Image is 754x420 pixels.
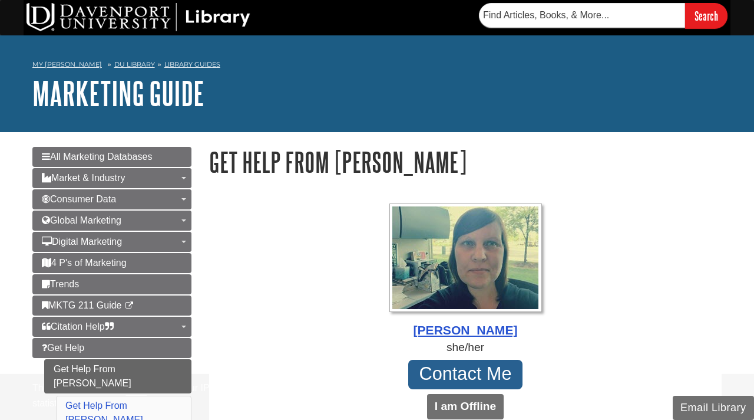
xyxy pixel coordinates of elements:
a: My [PERSON_NAME] [32,60,102,70]
a: Trends [32,274,191,294]
h1: Get Help From [PERSON_NAME] [209,147,722,177]
a: 4 P's of Marketing [32,253,191,273]
i: This link opens in a new window [124,302,134,310]
form: Searches DU Library's articles, books, and more [479,3,727,28]
a: Contact Me [408,360,522,389]
a: Global Marketing [32,211,191,231]
input: Find Articles, Books, & More... [479,3,685,28]
span: Market & Industry [42,173,125,183]
span: Trends [42,279,79,289]
a: Citation Help [32,317,191,337]
img: DU Library [27,3,250,31]
a: Get Help [32,338,191,358]
a: Market & Industry [32,168,191,188]
div: she/her [209,339,722,356]
span: 4 P's of Marketing [42,258,127,268]
span: MKTG 211 Guide [42,300,122,310]
a: All Marketing Databases [32,147,191,167]
span: Citation Help [42,321,114,332]
button: Email Library [673,396,754,420]
span: Digital Marketing [42,237,122,247]
button: I am Offline [427,394,504,419]
a: MKTG 211 Guide [32,296,191,316]
a: Get Help From [PERSON_NAME] [44,359,191,393]
input: Search [685,3,727,28]
a: Consumer Data [32,189,191,209]
a: Profile Photo [PERSON_NAME] [209,204,722,340]
span: Global Marketing [42,215,121,225]
a: Marketing Guide [32,75,204,111]
span: Get Help [42,343,84,353]
div: [PERSON_NAME] [209,321,722,340]
a: DU Library [114,60,155,68]
span: All Marketing Databases [42,152,152,162]
a: Digital Marketing [32,232,191,252]
nav: breadcrumb [32,57,722,76]
b: I am Offline [435,400,496,412]
img: Profile Photo [389,204,542,312]
span: Consumer Data [42,194,116,204]
a: Library Guides [164,60,220,68]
